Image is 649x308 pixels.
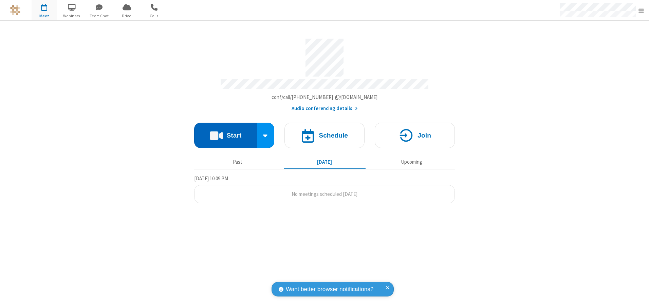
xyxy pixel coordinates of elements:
span: Team Chat [87,13,112,19]
span: Calls [142,13,167,19]
button: Past [197,156,279,168]
button: Audio conferencing details [292,105,358,112]
h4: Schedule [319,132,348,139]
span: Want better browser notifications? [286,285,373,294]
button: Copy my meeting room linkCopy my meeting room link [272,94,378,101]
button: Schedule [284,123,365,148]
img: QA Selenium DO NOT DELETE OR CHANGE [10,5,20,15]
span: Drive [114,13,140,19]
span: Copy my meeting room link [272,94,378,100]
button: Upcoming [371,156,452,168]
button: Join [375,123,455,148]
div: Start conference options [257,123,275,148]
h4: Start [226,132,241,139]
section: Account details [194,34,455,112]
section: Today's Meetings [194,174,455,204]
span: Webinars [59,13,85,19]
button: [DATE] [284,156,366,168]
span: Meet [32,13,57,19]
span: [DATE] 10:09 PM [194,175,228,182]
h4: Join [418,132,431,139]
button: Start [194,123,257,148]
span: No meetings scheduled [DATE] [292,191,357,197]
